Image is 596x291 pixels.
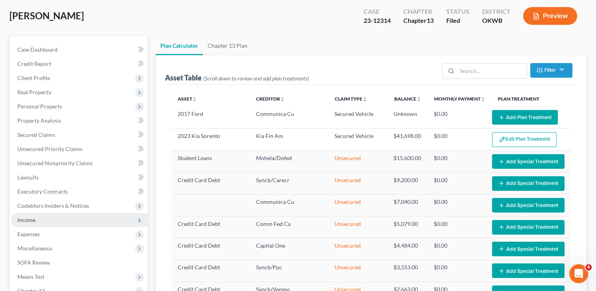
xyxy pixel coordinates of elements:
[17,202,89,209] span: Codebtors Insiders & Notices
[203,36,252,55] a: Chapter 13 Plan
[165,73,309,82] div: Asset Table
[569,264,588,283] iframe: Intercom live chat
[492,263,564,278] button: Add Special Treatment
[387,216,427,238] td: $5,079.00
[394,96,421,102] a: Balanceunfold_more
[492,176,564,191] button: Add Special Treatment
[17,245,52,252] span: Miscellaneous
[328,129,387,151] td: Secured Vehicle
[250,194,329,216] td: Communica Cu
[492,132,557,147] button: Edit Plan Treatment
[362,97,367,102] i: unfold_more
[17,273,45,280] span: Means Test
[171,107,249,129] td: 2017 Ford
[178,96,197,102] a: Assetunfold_more
[427,216,486,238] td: $0.00
[17,117,61,124] span: Property Analysis
[457,63,527,78] input: Search...
[492,91,571,107] th: Plan Treatment
[11,256,148,270] a: SOFA Review
[530,63,572,78] button: Filter
[250,129,329,151] td: Kia Fin Am
[387,260,427,282] td: $3,553.00
[427,17,434,24] span: 13
[434,96,485,102] a: Monthly Paymentunfold_more
[492,110,558,125] button: Add Plan Treatment
[387,238,427,260] td: $4,484.00
[11,156,148,170] a: Unsecured Nonpriority Claims
[523,7,577,25] button: Preview
[156,36,203,55] a: Plan Calculator
[17,259,50,266] span: SOFA Review
[499,136,505,143] img: edit-pencil-c1479a1de80d8dea1e2430c2f745a3c6a07e9d7aa2eeffe225670001d78357a8.svg
[446,16,470,25] div: Filed
[364,16,391,25] div: 23-12314
[482,7,511,16] div: District
[492,220,564,235] button: Add Special Treatment
[171,173,249,194] td: Credit Card Debt
[192,97,197,102] i: unfold_more
[492,154,564,169] button: Add Special Treatment
[11,142,148,156] a: Unsecured Priority Claims
[387,151,427,172] td: $15,600.00
[250,260,329,282] td: Syncb/Ppc
[256,96,285,102] a: Creditorunfold_more
[11,170,148,185] a: Lawsuits
[11,57,148,71] a: Credit Report
[387,129,427,151] td: $41,698.00
[403,7,434,16] div: Chapter
[17,103,62,110] span: Personal Property
[17,131,55,138] span: Secured Claims
[17,160,93,166] span: Unsecured Nonpriority Claims
[387,194,427,216] td: $7,040.00
[427,238,486,260] td: $0.00
[250,238,329,260] td: Capital One
[250,173,329,194] td: Syncb/Carecr
[427,151,486,172] td: $0.00
[203,75,309,82] span: (Scroll down to review and add plan treatments)
[335,96,367,102] a: Claim Typeunfold_more
[387,173,427,194] td: $9,200.00
[328,173,387,194] td: Unsecured
[427,107,486,129] td: $0.00
[250,107,329,129] td: Communica Cu
[17,60,51,67] span: Credit Report
[17,89,51,95] span: Real Property
[17,216,35,223] span: Income
[585,264,592,270] span: 4
[482,16,511,25] div: OKWB
[250,216,329,238] td: Comm Fed Cu
[328,238,387,260] td: Unsecured
[17,231,40,237] span: Expenses
[387,107,427,129] td: Unknown
[171,260,249,282] td: Credit Card Debt
[492,242,564,256] button: Add Special Treatment
[427,173,486,194] td: $0.00
[492,198,564,213] button: Add Special Treatment
[11,185,148,199] a: Executory Contracts
[364,7,391,16] div: Case
[416,97,421,102] i: unfold_more
[328,107,387,129] td: Secured Vehicle
[250,151,329,172] td: Mohela/Dofed
[17,145,82,152] span: Unsecured Priority Claims
[11,114,148,128] a: Property Analysis
[17,46,58,53] span: Case Dashboard
[427,260,486,282] td: $0.00
[403,16,434,25] div: Chapter
[17,188,68,195] span: Executory Contracts
[427,129,486,151] td: $0.00
[17,75,50,81] span: Client Profile
[17,174,39,181] span: Lawsuits
[280,97,285,102] i: unfold_more
[446,7,470,16] div: Status
[11,43,148,57] a: Case Dashboard
[328,260,387,282] td: Unsecured
[11,128,148,142] a: Secured Claims
[9,10,84,21] span: [PERSON_NAME]
[171,151,249,172] td: Student Loans
[427,194,486,216] td: $0.00
[328,151,387,172] td: Unsecured
[481,97,485,102] i: unfold_more
[171,238,249,260] td: Credit Card Debt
